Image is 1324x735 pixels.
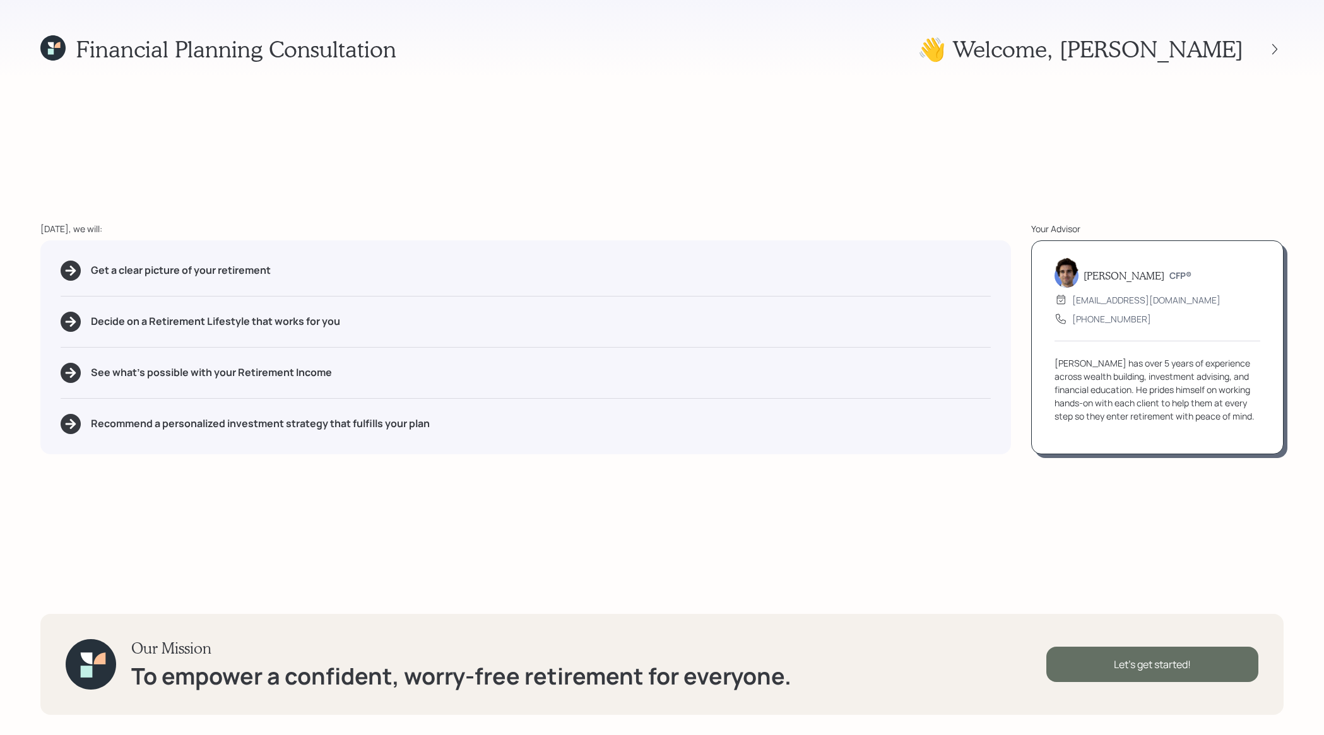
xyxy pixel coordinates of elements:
div: [PHONE_NUMBER] [1072,312,1151,326]
h5: See what's possible with your Retirement Income [91,367,332,379]
h5: Recommend a personalized investment strategy that fulfills your plan [91,418,430,430]
div: Let's get started! [1046,647,1258,682]
div: [PERSON_NAME] has over 5 years of experience across wealth building, investment advising, and fin... [1055,356,1260,423]
h3: Our Mission [131,639,791,657]
h5: Get a clear picture of your retirement [91,264,271,276]
h1: 👋 Welcome , [PERSON_NAME] [918,35,1243,62]
h1: Financial Planning Consultation [76,35,396,62]
img: harrison-schaefer-headshot-2.png [1055,257,1079,288]
h6: CFP® [1169,271,1191,281]
h1: To empower a confident, worry-free retirement for everyone. [131,662,791,690]
div: Your Advisor [1031,222,1284,235]
h5: Decide on a Retirement Lifestyle that works for you [91,315,340,327]
div: [EMAIL_ADDRESS][DOMAIN_NAME] [1072,293,1221,307]
h5: [PERSON_NAME] [1084,269,1164,281]
div: [DATE], we will: [40,222,1011,235]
